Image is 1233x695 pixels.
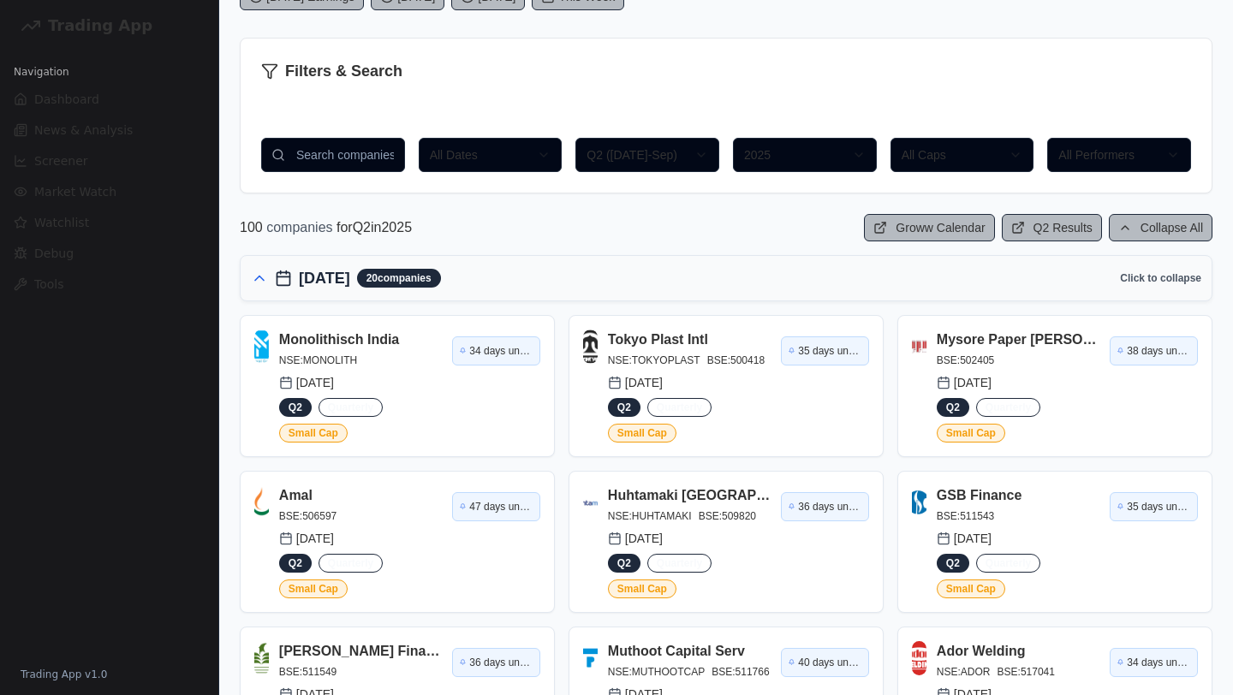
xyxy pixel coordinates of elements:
a: Tools [7,270,211,298]
span: Dashboard [34,91,99,108]
h3: Monolithisch India [279,330,442,350]
span: BSE: 517041 [998,665,1055,679]
a: Debug [7,240,211,267]
input: Search companies... [261,138,405,172]
div: Trading App v1.0 [7,661,211,688]
img: Monolithisch India [254,330,269,364]
div: Quarterly [976,398,1040,417]
span: 36 days until deadline [798,500,861,514]
img: Morarka Finance [254,641,269,675]
span: Trading App [48,14,152,38]
div: Small Cap [279,424,348,443]
img: Mysore Paper Mills [912,330,926,364]
div: Q2 [279,398,312,417]
span: Groww Calendar [896,219,985,236]
div: Small Cap [279,579,348,598]
span: [DATE] [954,530,992,547]
div: Quarterly [647,554,712,573]
span: 35 days until deadline [798,344,861,358]
span: [DATE] [954,374,992,391]
span: [DATE] [296,530,334,547]
div: Small Cap [937,579,1005,598]
button: Q2 Results [1002,214,1102,241]
h3: Ador Welding [937,641,1099,662]
div: Quarterly [976,554,1040,573]
span: in 2025 [371,220,412,235]
span: Filters & Search [285,59,402,83]
span: 34 days until deadline [469,344,533,358]
img: Huhtamaki India [583,485,598,520]
button: [DATE]20companiesClick to collapse [240,255,1212,301]
span: BSE: 511549 [279,665,337,679]
span: BSE: 500418 [707,353,765,367]
div: Quarterly [319,554,383,573]
span: [DATE] [625,530,663,547]
img: Tokyo Plast Intl [583,330,598,364]
span: 36 days until deadline [469,656,533,669]
a: Market Watch [7,178,211,205]
img: Amal [254,485,269,520]
span: 38 days until deadline [1127,344,1190,358]
span: Market Watch [34,183,116,200]
span: [DATE] [625,374,663,391]
span: 100 [240,220,263,235]
span: NSE: TOKYOPLAST [608,353,700,367]
div: 20 companies [357,269,441,288]
span: 40 days until deadline [798,656,861,669]
h3: [DATE] [251,266,1201,290]
a: Screener [7,147,211,175]
h3: GSB Finance [937,485,1099,506]
h3: Tokyo Plast Intl [608,330,771,350]
a: Dashboard [7,86,211,113]
button: Collapse All [1109,214,1212,241]
img: Muthoot Capital Serv [583,641,598,675]
span: Tools [34,276,64,293]
span: NSE: HUHTAMAKI [608,509,692,523]
button: Groww Calendar [864,214,994,241]
div: Small Cap [608,424,676,443]
span: 35 days until deadline [1127,500,1190,514]
span: for Q2 [333,220,371,235]
span: Screener [34,152,88,169]
span: NSE: MONOLITH [279,353,357,367]
div: Quarterly [647,398,712,417]
span: BSE: 502405 [937,353,994,367]
span: NSE: MUTHOOTCAP [608,665,705,679]
img: GSB Finance [912,485,926,520]
div: Q2 [937,398,969,417]
div: Small Cap [608,579,676,598]
div: Q2 [608,398,640,417]
div: Q2 [279,554,312,573]
div: Q2 [937,554,969,573]
span: BSE: 509820 [699,509,756,523]
span: Watchlist [34,214,89,231]
span: 34 days until deadline [1127,656,1190,669]
img: Ador Welding [912,641,926,675]
span: BSE: 511543 [937,509,994,523]
span: Debug [34,245,74,262]
span: Collapse All [1141,219,1203,236]
span: BSE: 506597 [279,509,337,523]
div: Navigation [7,58,211,86]
span: News & Analysis [34,122,133,139]
h3: Huhtamaki [GEOGRAPHIC_DATA] [608,485,771,506]
h3: Amal [279,485,442,506]
div: companies [240,217,857,238]
span: Click to collapse [1120,271,1201,285]
a: Watchlist [7,209,211,236]
div: Q2 [608,554,640,573]
h3: Mysore Paper [PERSON_NAME] [937,330,1099,350]
div: Quarterly [319,398,383,417]
span: [DATE] [296,374,334,391]
span: Q2 Results [1033,219,1093,236]
a: News & Analysis [7,116,211,144]
span: NSE: ADOR [937,665,991,679]
span: 47 days until deadline [469,500,533,514]
h3: [PERSON_NAME] Finance [279,641,442,662]
div: Small Cap [937,424,1005,443]
span: BSE: 511766 [712,665,769,679]
h3: Muthoot Capital Serv [608,641,771,662]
